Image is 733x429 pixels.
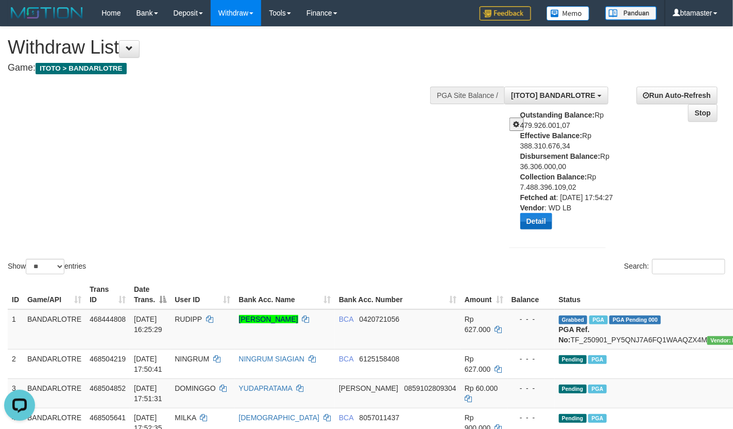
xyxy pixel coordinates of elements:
[23,378,86,408] td: BANDARLOTRE
[547,6,590,21] img: Button%20Memo.svg
[512,354,551,364] div: - - -
[465,384,498,392] span: Rp 60.000
[588,355,606,364] span: Marked by btaveoaa1
[26,259,64,274] select: Showentries
[239,355,305,363] a: NINGRUM SIAGIAN
[171,280,234,309] th: User ID: activate to sort column ascending
[360,414,400,422] span: Copy 8057011437 to clipboard
[559,316,588,324] span: Grabbed
[609,316,661,324] span: PGA Pending
[175,414,196,422] span: MILKA
[512,412,551,423] div: - - -
[404,384,456,392] span: Copy 0859102809304 to clipboard
[8,280,23,309] th: ID
[504,87,608,104] button: [ITOTO] BANDARLOTRE
[23,280,86,309] th: Game/API: activate to sort column ascending
[130,280,171,309] th: Date Trans.: activate to sort column descending
[8,5,86,21] img: MOTION_logo.png
[90,414,126,422] span: 468505641
[512,314,551,324] div: - - -
[605,6,657,20] img: panduan.png
[175,384,215,392] span: DOMINGGO
[90,355,126,363] span: 468504219
[339,414,353,422] span: BCA
[8,63,479,73] h4: Game:
[36,63,127,74] span: ITOTO > BANDARLOTRE
[480,6,531,21] img: Feedback.jpg
[235,280,335,309] th: Bank Acc. Name: activate to sort column ascending
[23,349,86,378] td: BANDARLOTRE
[520,131,583,140] b: Effective Balance:
[507,280,555,309] th: Balance
[8,378,23,408] td: 3
[520,173,587,181] b: Collection Balance:
[520,213,552,229] button: Detail
[520,111,595,119] b: Outstanding Balance:
[90,315,126,323] span: 468444808
[239,384,293,392] a: YUDAPRATAMA
[461,280,507,309] th: Amount: activate to sort column ascending
[86,280,130,309] th: Trans ID: activate to sort column ascending
[335,280,461,309] th: Bank Acc. Number: activate to sort column ascending
[465,355,491,373] span: Rp 627.000
[134,384,162,403] span: [DATE] 17:51:31
[360,315,400,323] span: Copy 0420721056 to clipboard
[23,309,86,350] td: BANDARLOTRE
[239,414,320,422] a: [DEMOGRAPHIC_DATA]
[520,193,556,202] b: Fetched at
[520,152,601,160] b: Disbursement Balance:
[90,384,126,392] span: 468504852
[559,325,590,344] b: PGA Ref. No:
[430,87,504,104] div: PGA Site Balance /
[239,315,298,323] a: [PERSON_NAME]
[465,315,491,334] span: Rp 627.000
[520,110,613,237] div: Rp 479.926.001,07 Rp 388.310.676,34 Rp 36.306.000,00 Rp 7.488.396.109,02 : [DATE] 17:54:27 : WD LB
[624,259,725,274] label: Search:
[134,315,162,334] span: [DATE] 16:25:29
[559,355,587,364] span: Pending
[588,385,606,393] span: Marked by btaveoaa1
[652,259,725,274] input: Search:
[8,37,479,58] h1: Withdraw List
[8,259,86,274] label: Show entries
[8,309,23,350] td: 1
[339,315,353,323] span: BCA
[175,355,209,363] span: NINGRUM
[175,315,202,323] span: RUDIPP
[512,383,551,393] div: - - -
[8,349,23,378] td: 2
[339,384,398,392] span: [PERSON_NAME]
[360,355,400,363] span: Copy 6125158408 to clipboard
[339,355,353,363] span: BCA
[559,385,587,393] span: Pending
[589,316,607,324] span: Marked by btaveoaa1
[559,414,587,423] span: Pending
[688,104,718,122] a: Stop
[588,414,606,423] span: Marked by btaveoaa1
[520,204,544,212] b: Vendor
[511,91,595,100] span: [ITOTO] BANDARLOTRE
[637,87,718,104] a: Run Auto-Refresh
[134,355,162,373] span: [DATE] 17:50:41
[4,4,35,35] button: Open LiveChat chat widget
